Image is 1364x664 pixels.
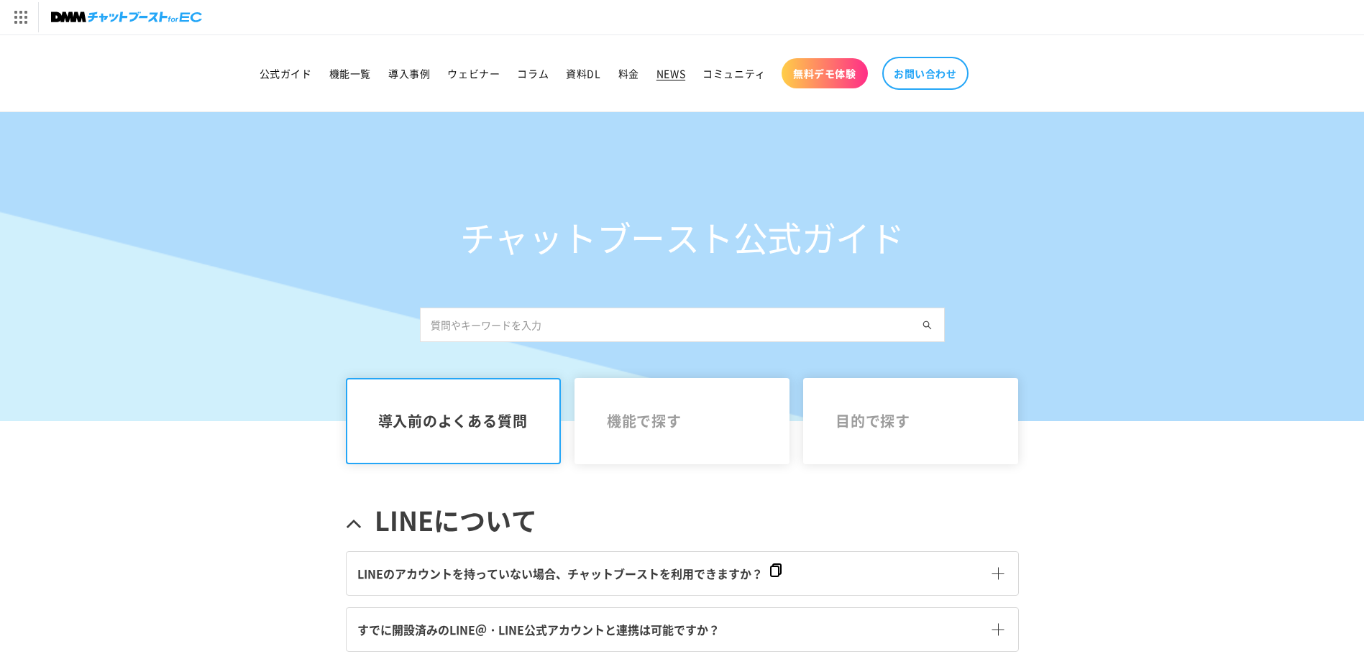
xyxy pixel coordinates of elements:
[347,552,1018,595] a: LINEのアカウントを持っていない場合、チャットブーストを利用できますか？
[508,58,557,88] a: コラム
[923,321,932,330] img: Search
[882,57,969,90] a: お問い合わせ
[388,67,430,80] span: 導入事例
[380,58,439,88] a: 導入事例
[803,378,1019,464] a: 目的で探す
[517,67,549,80] span: コラム
[618,67,639,80] span: 料金
[836,412,987,430] span: 目的で探す
[251,58,321,88] a: 公式ガイド
[357,621,720,638] span: すでに開設済みのLINE＠・LINE公式アカウントと連携は可能ですか？
[329,67,371,80] span: 機能一覧
[420,216,945,258] h1: チャットブースト公式ガイド
[557,58,609,88] a: 資料DL
[610,58,648,88] a: 料金
[894,67,957,80] span: お問い合わせ
[566,67,600,80] span: 資料DL
[51,7,202,27] img: チャットブーストforEC
[439,58,508,88] a: ウェビナー
[607,412,758,430] span: 機能で探す
[2,2,38,32] img: サービス
[375,503,537,537] span: LINEについて
[782,58,868,88] a: 無料デモ体験
[260,67,312,80] span: 公式ガイド
[378,412,529,430] span: 導入前のよくある質問
[793,67,856,80] span: 無料デモ体験
[346,378,562,464] a: 導入前のよくある質問
[346,489,1019,551] a: LINEについて
[357,565,763,582] span: LINEのアカウントを持っていない場合、チャットブーストを利用できますか？
[575,378,790,464] a: 機能で探す
[447,67,500,80] span: ウェビナー
[420,308,945,342] input: 質問やキーワードを入力
[321,58,380,88] a: 機能一覧
[694,58,774,88] a: コミュニティ
[347,608,1018,651] a: すでに開設済みのLINE＠・LINE公式アカウントと連携は可能ですか？
[648,58,694,88] a: NEWS
[656,67,685,80] span: NEWS
[702,67,766,80] span: コミュニティ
